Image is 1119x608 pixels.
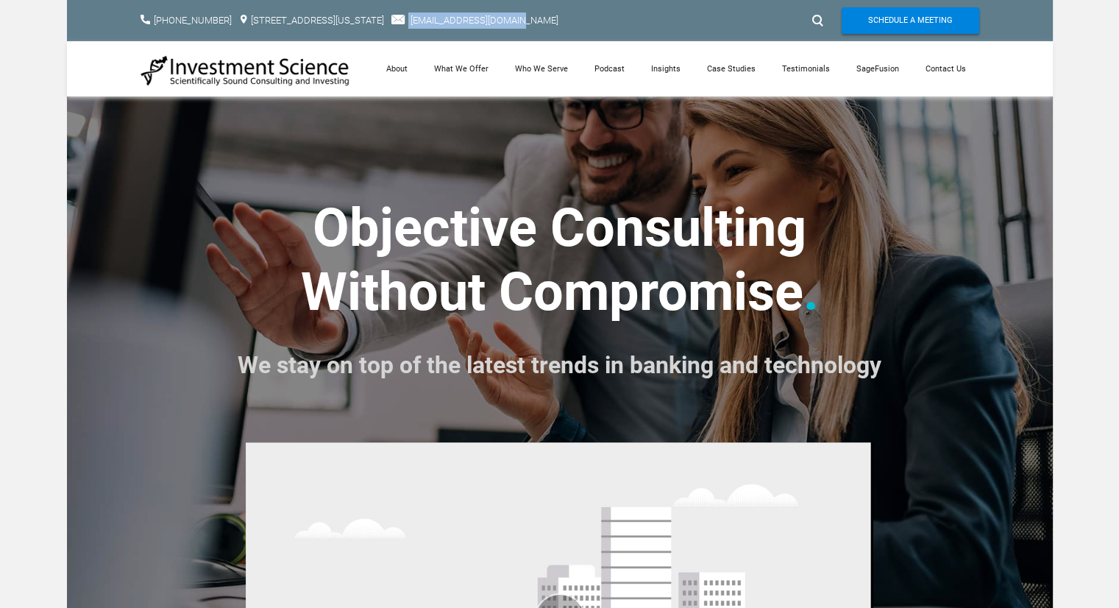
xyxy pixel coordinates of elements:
[141,54,350,87] img: Investment Science | NYC Consulting Services
[638,41,694,96] a: Insights
[238,351,881,379] font: We stay on top of the latest trends in banking and technology
[421,41,502,96] a: What We Offer
[694,41,769,96] a: Case Studies
[251,15,384,26] a: [STREET_ADDRESS][US_STATE]​
[154,15,232,26] a: [PHONE_NUMBER]
[769,41,843,96] a: Testimonials
[912,41,979,96] a: Contact Us
[373,41,421,96] a: About
[301,197,807,322] strong: ​Objective Consulting ​Without Compromise
[411,15,558,26] a: [EMAIL_ADDRESS][DOMAIN_NAME]
[581,41,638,96] a: Podcast
[803,261,819,323] font: .
[502,41,581,96] a: Who We Serve
[868,7,953,34] span: Schedule A Meeting
[842,7,979,34] a: Schedule A Meeting
[843,41,912,96] a: SageFusion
